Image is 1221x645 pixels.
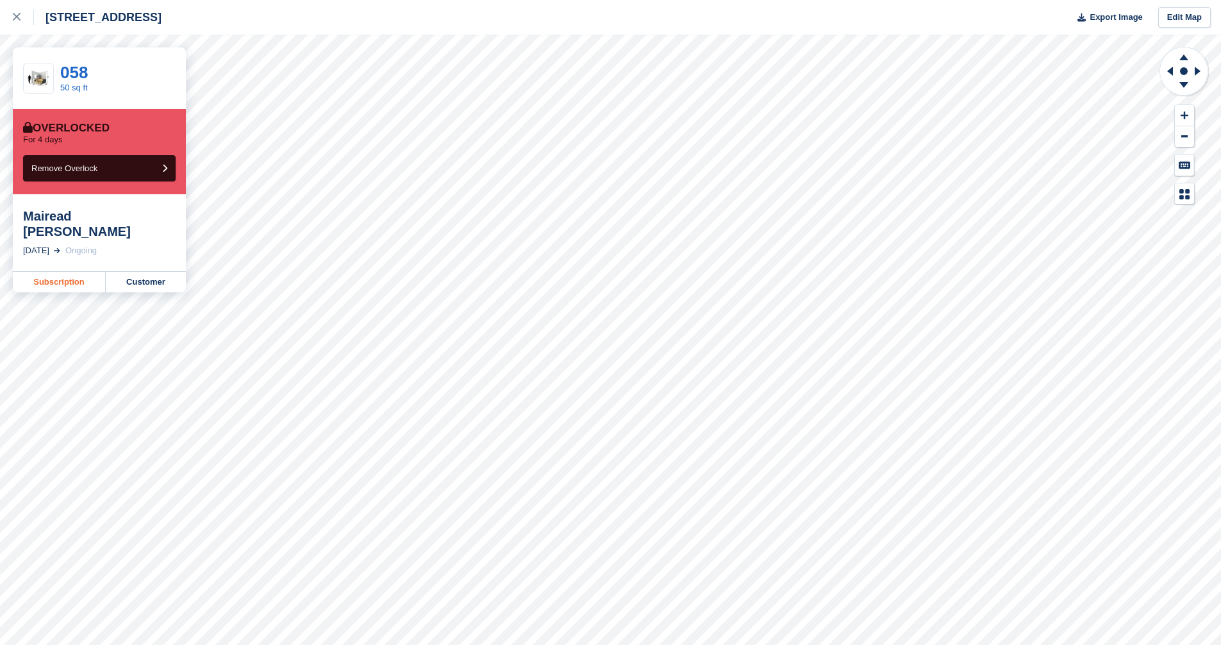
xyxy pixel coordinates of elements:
div: Overlocked [23,122,110,135]
img: arrow-right-light-icn-cde0832a797a2874e46488d9cf13f60e5c3a73dbe684e267c42b8395dfbc2abf.svg [54,248,60,253]
img: 50-sqft-unit.jpg [24,67,53,90]
span: Export Image [1090,11,1142,24]
a: Customer [106,272,186,292]
button: Export Image [1070,7,1143,28]
div: Mairead [PERSON_NAME] [23,208,176,239]
button: Zoom Out [1175,126,1194,147]
span: Remove Overlock [31,163,97,173]
a: Edit Map [1158,7,1211,28]
button: Zoom In [1175,105,1194,126]
div: [STREET_ADDRESS] [34,10,162,25]
button: Map Legend [1175,183,1194,205]
div: [DATE] [23,244,49,257]
a: Subscription [13,272,106,292]
div: Ongoing [65,244,97,257]
a: 058 [60,63,88,82]
button: Keyboard Shortcuts [1175,155,1194,176]
p: For 4 days [23,135,62,145]
button: Remove Overlock [23,155,176,181]
a: 50 sq ft [60,83,88,92]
